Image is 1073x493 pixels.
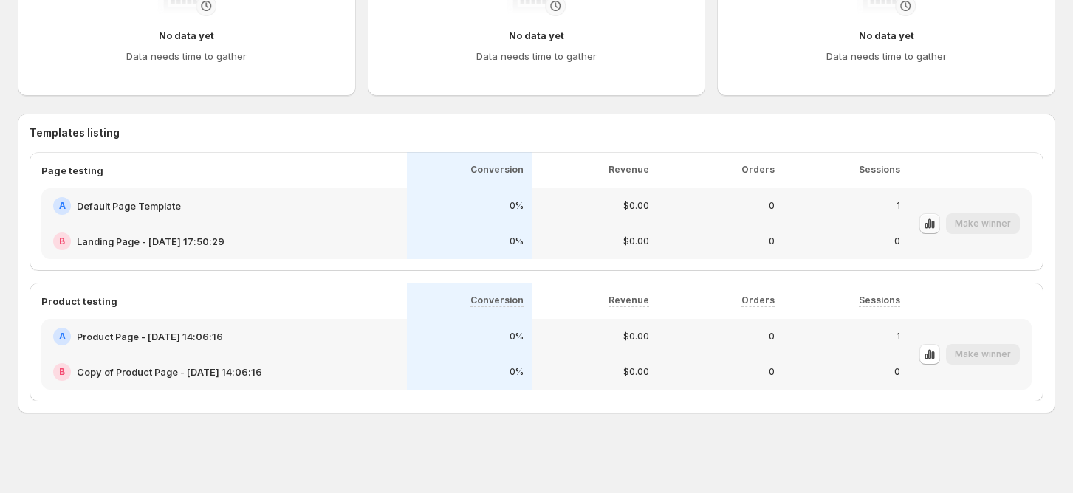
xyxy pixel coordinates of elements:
[77,365,262,379] h2: Copy of Product Page - [DATE] 14:06:16
[59,366,65,378] h2: B
[623,366,649,378] p: $0.00
[59,235,65,247] h2: B
[77,199,181,213] h2: Default Page Template
[510,200,524,212] p: 0%
[509,28,564,43] h4: No data yet
[41,163,103,178] p: Page testing
[510,235,524,247] p: 0%
[769,235,775,247] p: 0
[623,200,649,212] p: $0.00
[159,28,214,43] h4: No data yet
[897,200,900,212] p: 1
[769,331,775,342] p: 0
[510,331,524,342] p: 0%
[859,164,900,176] p: Sessions
[77,329,223,344] h2: Product Page - [DATE] 14:06:16
[741,294,775,306] p: Orders
[859,294,900,306] p: Sessions
[894,235,900,247] p: 0
[769,366,775,378] p: 0
[609,164,649,176] p: Revenue
[897,331,900,342] p: 1
[826,49,947,63] h4: Data needs time to gather
[609,294,649,306] p: Revenue
[470,294,524,306] p: Conversion
[769,200,775,212] p: 0
[623,235,649,247] p: $0.00
[41,294,117,308] p: Product testing
[126,49,247,63] h4: Data needs time to gather
[476,49,597,63] h4: Data needs time to gather
[741,164,775,176] p: Orders
[510,366,524,378] p: 0%
[859,28,914,43] h4: No data yet
[77,234,224,249] h2: Landing Page - [DATE] 17:50:29
[623,331,649,342] p: $0.00
[30,125,1043,140] h3: Templates listing
[470,164,524,176] p: Conversion
[894,366,900,378] p: 0
[59,331,66,342] h2: A
[59,200,66,212] h2: A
